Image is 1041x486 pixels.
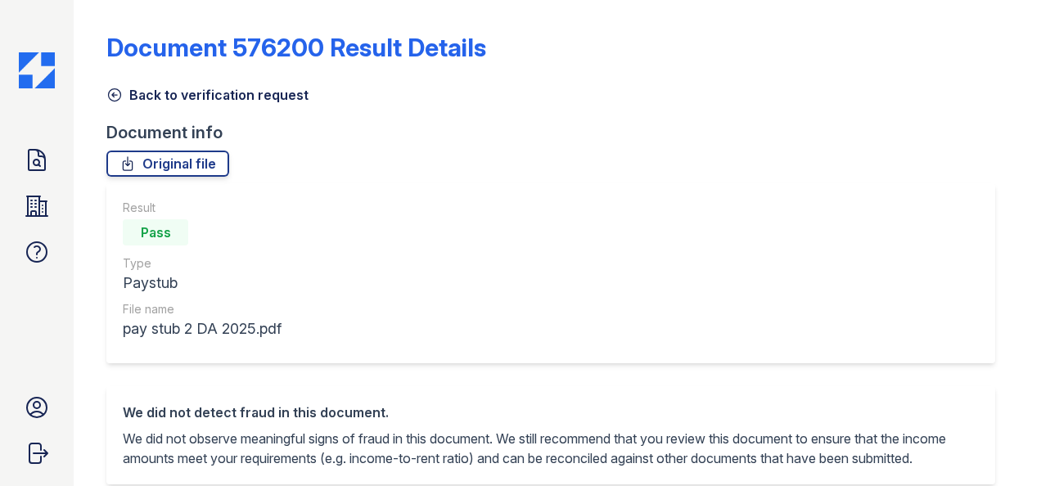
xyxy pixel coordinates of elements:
div: File name [123,301,282,317]
p: We did not observe meaningful signs of fraud in this document. We still recommend that you review... [123,429,979,468]
div: Pass [123,219,188,245]
div: Document info [106,121,1008,144]
div: pay stub 2 DA 2025.pdf [123,317,282,340]
a: Back to verification request [106,85,309,105]
a: Document 576200 Result Details [106,33,486,62]
a: Original file [106,151,229,177]
div: Result [123,200,282,216]
img: CE_Icon_Blue-c292c112584629df590d857e76928e9f676e5b41ef8f769ba2f05ee15b207248.png [19,52,55,88]
div: We did not detect fraud in this document. [123,403,979,422]
div: Type [123,255,282,272]
div: Paystub [123,272,282,295]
